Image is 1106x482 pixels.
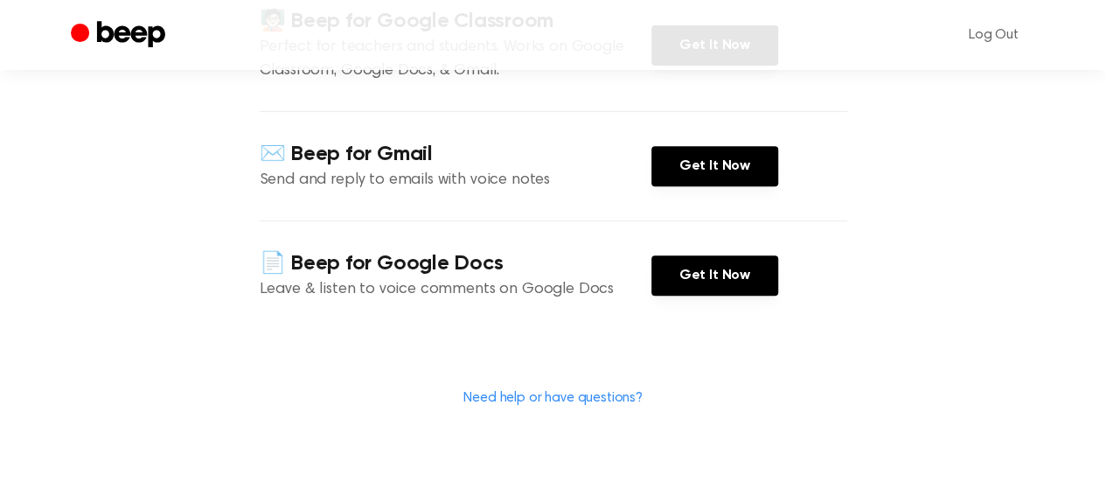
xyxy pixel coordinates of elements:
a: Get It Now [651,255,778,296]
h4: ✉️ Beep for Gmail [260,140,651,169]
a: Log Out [951,14,1036,56]
a: Need help or have questions? [463,391,643,405]
a: Get It Now [651,146,778,186]
a: Beep [71,18,170,52]
h4: 📄 Beep for Google Docs [260,249,651,278]
p: Send and reply to emails with voice notes [260,169,651,192]
p: Leave & listen to voice comments on Google Docs [260,278,651,302]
